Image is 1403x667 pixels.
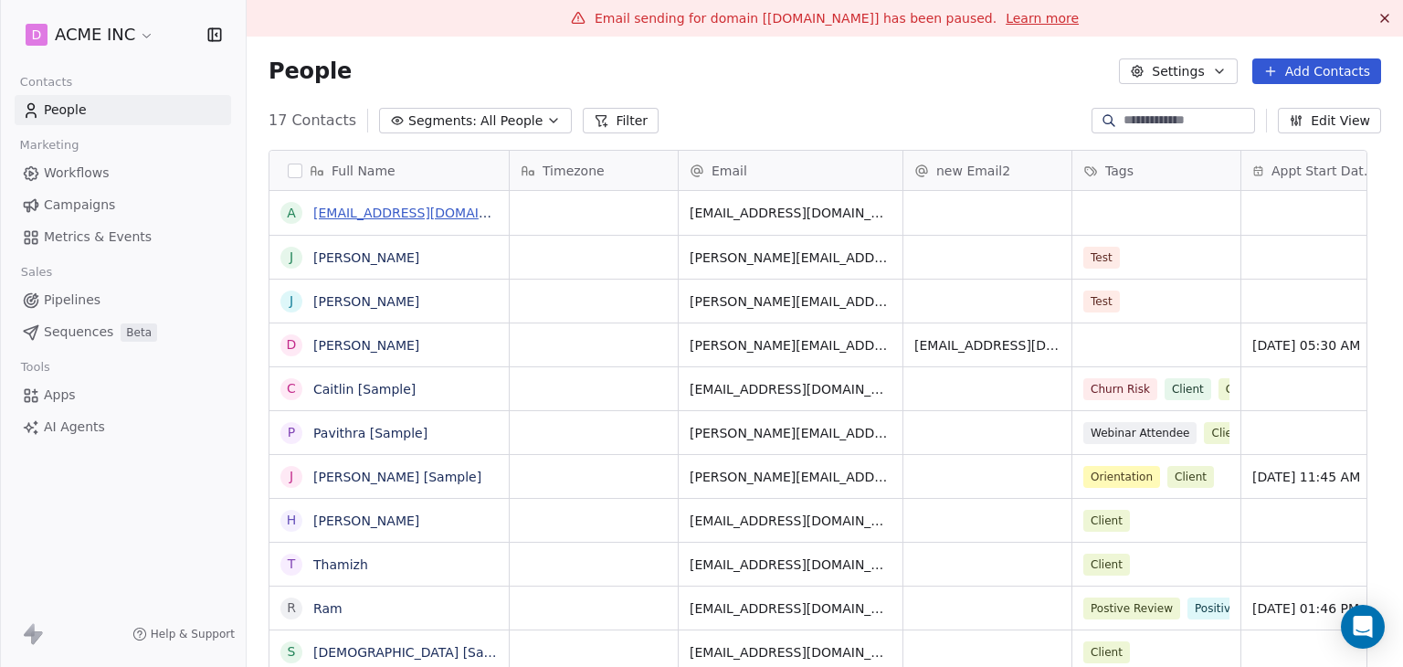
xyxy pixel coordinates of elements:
span: [EMAIL_ADDRESS][DOMAIN_NAME] [690,643,891,662]
span: Client [1204,422,1250,444]
div: P [288,423,295,442]
span: Client [1083,554,1130,576]
span: Metrics & Events [44,228,152,247]
a: [PERSON_NAME] [313,513,419,528]
span: Client [1083,510,1130,532]
a: Pavithra [Sample] [313,426,427,440]
span: [EMAIL_ADDRESS][DOMAIN_NAME] [690,599,891,618]
span: Client [1218,378,1265,400]
div: J [290,467,293,486]
span: Positive Review [1187,598,1287,619]
div: S [288,642,296,662]
div: T [288,555,296,574]
button: Filter [583,108,659,133]
span: 17 Contacts [269,110,356,132]
span: Email sending for domain [[DOMAIN_NAME]] has been paused. [595,11,997,26]
a: Pipelines [15,285,231,315]
span: Apps [44,386,76,405]
span: [PERSON_NAME][EMAIL_ADDRESS][DOMAIN_NAME] [690,468,891,486]
span: D [32,26,42,44]
span: Contacts [12,69,80,96]
a: [EMAIL_ADDRESS][DOMAIN_NAME] [313,206,537,220]
a: SequencesBeta [15,317,231,347]
span: Beta [121,323,157,342]
span: Full Name [332,162,396,180]
span: Orientation [1083,466,1160,488]
span: ACME INC [55,23,135,47]
span: All People [480,111,543,131]
div: Open Intercom Messenger [1341,605,1385,649]
a: Help & Support [132,627,235,641]
span: [PERSON_NAME][EMAIL_ADDRESS][DOMAIN_NAME] [690,336,891,355]
button: Add Contacts [1252,58,1381,84]
span: People [44,101,87,120]
span: Sequences [44,323,113,342]
span: Timezone [543,162,605,180]
span: [PERSON_NAME][EMAIL_ADDRESS][DOMAIN_NAME] [690,424,891,442]
a: [PERSON_NAME] [313,294,419,309]
span: [EMAIL_ADDRESS][DOMAIN_NAME] [690,512,891,530]
span: Postive Review [1083,598,1180,619]
a: Caitlin [Sample] [313,382,416,397]
span: Appt Start Date/Time [1271,162,1381,180]
a: Metrics & Events [15,222,231,252]
span: [DATE] 11:45 AM [1252,468,1398,486]
span: Client [1165,378,1211,400]
span: Test [1083,291,1120,312]
span: new Email2 [936,162,1010,180]
span: Churn Risk [1083,378,1157,400]
span: [DATE] 05:30 AM [1252,336,1398,355]
span: Tags [1105,162,1134,180]
a: Learn more [1006,9,1079,27]
div: a [287,204,296,223]
button: DACME INC [22,19,158,50]
span: Marketing [12,132,87,159]
div: Full Name [269,151,509,190]
a: Campaigns [15,190,231,220]
a: [DEMOGRAPHIC_DATA] [Sample] [313,645,521,660]
button: Edit View [1278,108,1381,133]
button: Settings [1119,58,1237,84]
span: Test [1083,247,1120,269]
span: [EMAIL_ADDRESS][DOMAIN_NAME] [690,556,891,574]
span: Webinar Attendee [1083,422,1197,444]
span: Client [1083,641,1130,663]
a: Thamizh [313,557,368,572]
span: [DATE] 01:46 PM [1252,599,1398,618]
a: Apps [15,380,231,410]
span: People [269,58,352,85]
span: [EMAIL_ADDRESS][DOMAIN_NAME] [690,380,891,398]
span: Help & Support [151,627,235,641]
span: [EMAIL_ADDRESS][DOMAIN_NAME] [914,336,1060,355]
span: [EMAIL_ADDRESS][DOMAIN_NAME] [690,204,891,222]
span: Workflows [44,164,110,183]
div: Email [679,151,902,190]
span: Tools [13,354,58,381]
div: j [290,291,293,311]
a: [PERSON_NAME] [313,250,419,265]
a: Ram [313,601,343,616]
span: Campaigns [44,196,115,215]
span: Sales [13,259,60,286]
a: [PERSON_NAME] [Sample] [313,470,481,484]
div: H [287,511,297,530]
div: Tags [1072,151,1240,190]
div: new Email2 [903,151,1071,190]
span: [PERSON_NAME][EMAIL_ADDRESS][DOMAIN_NAME] [690,249,891,267]
a: [PERSON_NAME] [313,338,419,353]
span: AI Agents [44,418,105,437]
a: People [15,95,231,125]
div: R [287,598,296,618]
span: [PERSON_NAME][EMAIL_ADDRESS][DOMAIN_NAME] [690,292,891,311]
span: Email [712,162,747,180]
span: Client [1167,466,1214,488]
span: Pipelines [44,291,100,310]
a: Workflows [15,158,231,188]
span: Segments: [408,111,477,131]
div: D [287,335,297,355]
div: C [287,379,296,398]
a: AI Agents [15,412,231,442]
div: Timezone [510,151,678,190]
div: j [290,248,293,267]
